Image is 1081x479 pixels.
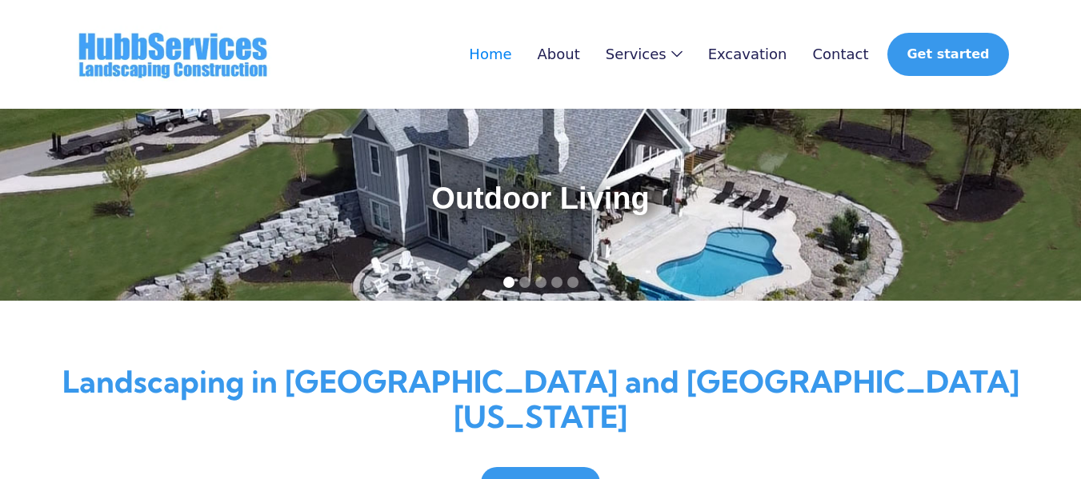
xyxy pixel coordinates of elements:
a: About [538,46,580,62]
div: Show slide 1 of 5 [503,277,514,288]
div: Show slide 2 of 5 [519,277,530,288]
div: Show slide 5 of 5 [567,277,579,288]
div: Services [606,46,683,62]
a: home [73,26,273,83]
a: Get started [887,33,1008,76]
img: Icon Rounded Chevron Dark - BRIX Templates [671,50,683,58]
a: Home [469,46,511,62]
a: Contact [812,46,868,62]
div: next slide [1017,109,1081,301]
div: Services [606,46,667,62]
div: Show slide 4 of 5 [551,277,563,288]
div: Show slide 3 of 5 [535,277,547,288]
a: Excavation [708,46,787,62]
img: Logo for Hubb Services landscaping in Findlay. [73,26,273,83]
